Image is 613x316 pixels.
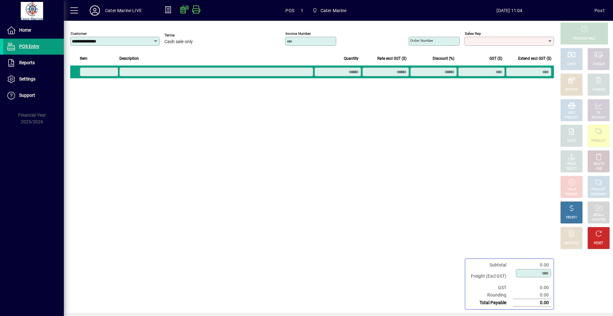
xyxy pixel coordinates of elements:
span: Extend excl GST ($) [518,55,551,62]
mat-label: Order number [410,38,433,43]
div: INVOICES [592,218,605,222]
span: Cash sale only [164,39,193,44]
td: Rounding [468,291,513,299]
mat-label: Sales rep [465,31,481,36]
div: PRICE [567,162,576,166]
div: Pos1 [594,5,605,16]
span: Quantity [344,55,359,62]
div: MISC [568,111,575,115]
a: Support [3,88,64,104]
a: Settings [3,71,64,87]
mat-label: Invoice number [285,31,311,36]
div: NOTE [567,139,576,143]
div: PROFIT [566,215,577,220]
span: POS [285,5,294,16]
div: PRODUCT [564,115,579,120]
div: GL [597,111,601,115]
span: 1 [301,5,303,16]
div: EFTPOS [566,88,578,92]
span: Description [119,55,139,62]
span: Terms [164,33,203,37]
div: PROCESS SALE [573,36,595,41]
div: RESET [594,241,603,246]
div: LINE [595,166,602,171]
div: DISCOUNT [564,241,579,246]
span: POS Entry [19,44,39,49]
div: CHEQUE [593,62,605,67]
td: GST [468,284,513,291]
span: Support [19,93,35,98]
td: Total Payable [468,299,513,307]
span: Settings [19,76,35,81]
span: Rate excl GST ($) [377,55,406,62]
div: SELECT [566,166,577,171]
span: [DATE] 11:04 [425,5,595,16]
td: Subtotal [468,261,513,269]
td: 0.00 [513,291,551,299]
div: Cater Marine LIVE [105,5,142,16]
div: PRODUCT [591,187,606,192]
span: Home [19,27,31,33]
td: 0.00 [513,261,551,269]
button: Profile [85,5,105,16]
a: Reports [3,55,64,71]
td: 0.00 [513,299,551,307]
mat-label: Customer [71,31,87,36]
div: SUMMARY [591,192,607,197]
div: RECALL [593,213,604,218]
div: DELETE [593,162,604,166]
span: GST ($) [489,55,502,62]
div: INVOICE [565,192,577,197]
div: ACCOUNT [591,115,606,120]
div: HOLD [567,187,576,192]
div: CHARGE [593,88,605,92]
span: Discount (%) [433,55,454,62]
a: Home [3,22,64,38]
span: Reports [19,60,35,65]
span: Cater Marine [310,5,349,16]
td: Freight (Excl GST) [468,269,513,284]
div: CASH [567,62,576,67]
span: Item [80,55,87,62]
span: Cater Marine [321,5,347,16]
div: PRODUCT [591,139,606,143]
td: 0.00 [513,284,551,291]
